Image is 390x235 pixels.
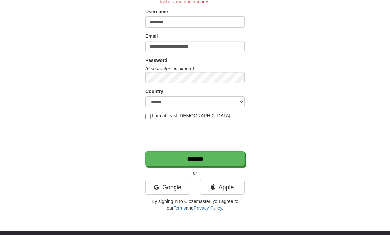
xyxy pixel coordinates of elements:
label: Country [145,88,163,95]
label: Email [145,33,158,39]
em: (6 characters minimum) [145,66,194,71]
input: I am at least [DEMOGRAPHIC_DATA] [145,114,151,119]
a: Google [145,180,190,195]
iframe: reCAPTCHA [145,122,246,148]
label: Username [145,8,168,15]
a: Terms [173,205,186,211]
p: By signing in to Clozemaster, you agree to our and . [145,198,245,211]
a: Privacy Policy [194,205,222,211]
p: or [145,170,245,176]
label: I am at least [DEMOGRAPHIC_DATA] [145,112,230,119]
a: Apple [200,180,245,195]
label: Password [145,57,167,64]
